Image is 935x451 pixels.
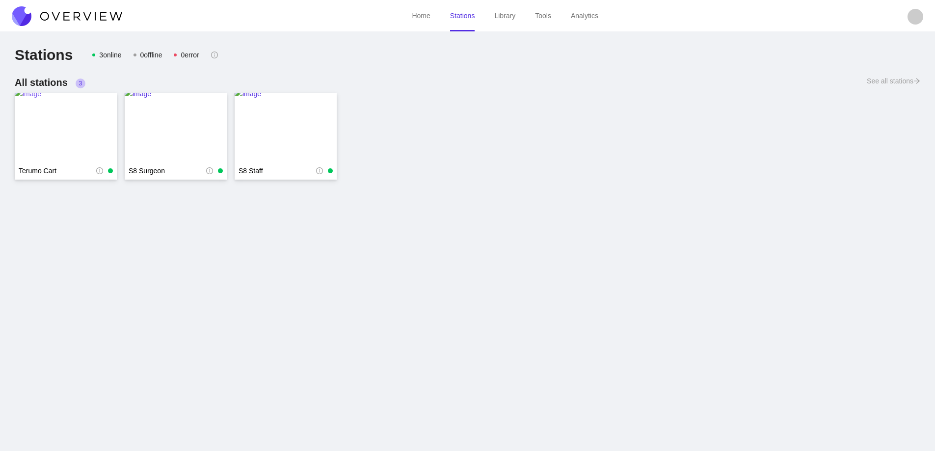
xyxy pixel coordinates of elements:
[867,76,920,93] a: See all stationsarrow-right
[211,52,218,58] span: info-circle
[125,93,227,162] a: image
[76,79,85,88] sup: 3
[494,12,515,20] a: Library
[235,93,337,162] a: image
[129,166,206,176] a: S8 Surgeon
[316,167,323,174] span: info-circle
[19,166,96,176] a: Terumo Cart
[15,88,117,167] img: image
[79,80,82,87] span: 3
[206,167,213,174] span: info-circle
[535,12,551,20] a: Tools
[99,50,121,60] div: 3 online
[235,88,337,167] img: image
[571,12,598,20] a: Analytics
[15,46,73,64] h2: Stations
[125,88,227,167] img: image
[15,76,85,89] h3: All stations
[12,6,122,26] img: Overview
[239,166,316,176] a: S8 Staff
[412,12,430,20] a: Home
[96,167,103,174] span: info-circle
[140,50,162,60] div: 0 offline
[15,93,117,162] a: image
[181,50,199,60] div: 0 error
[450,12,475,20] a: Stations
[913,78,920,84] span: arrow-right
